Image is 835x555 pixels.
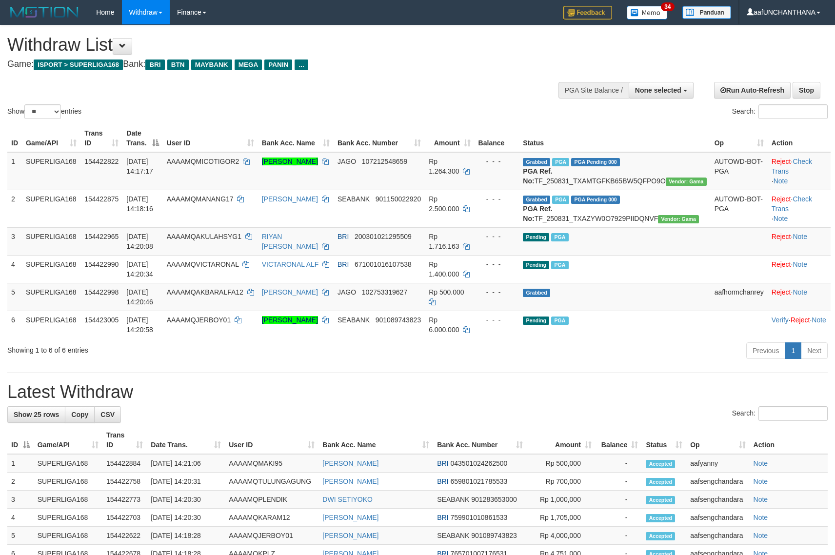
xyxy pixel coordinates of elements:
td: · · [768,190,831,227]
span: Rp 6.000.000 [429,316,459,334]
a: [PERSON_NAME] [322,459,378,467]
span: ... [295,59,308,70]
span: Accepted [646,460,675,468]
th: User ID: activate to sort column ascending [163,124,258,152]
span: [DATE] 14:20:58 [126,316,153,334]
span: BRI [437,514,448,521]
td: 154422703 [102,509,147,527]
span: AAAAMQJERBOY01 [167,316,231,324]
th: ID: activate to sort column descending [7,426,34,454]
td: Rp 1,000,000 [527,491,596,509]
td: aafsengchandara [686,473,749,491]
th: Bank Acc. Name: activate to sort column ascending [258,124,334,152]
td: 1 [7,454,34,473]
a: Reject [791,316,810,324]
span: 154422990 [84,260,119,268]
span: JAGO [338,288,356,296]
td: aafhormchanrey [711,283,768,311]
td: AUTOWD-BOT-PGA [711,152,768,190]
th: Op: activate to sort column ascending [686,426,749,454]
span: 154422998 [84,288,119,296]
td: aafsengchandara [686,527,749,545]
td: SUPERLIGA168 [34,473,102,491]
span: Rp 1.400.000 [429,260,459,278]
th: Bank Acc. Name: activate to sort column ascending [318,426,433,454]
th: Op: activate to sort column ascending [711,124,768,152]
a: Reject [772,158,791,165]
span: [DATE] 14:17:17 [126,158,153,175]
span: SEABANK [437,496,469,503]
div: - - - [478,194,516,204]
th: Status: activate to sort column ascending [642,426,686,454]
a: Check Trans [772,195,812,213]
span: Copy [71,411,88,418]
label: Show entries [7,104,81,119]
td: 5 [7,283,22,311]
span: PGA Pending [571,158,620,166]
select: Showentries [24,104,61,119]
span: [DATE] 14:20:34 [126,260,153,278]
span: 154422875 [84,195,119,203]
span: Copy 043501024262500 to clipboard [451,459,508,467]
td: SUPERLIGA168 [34,509,102,527]
span: AAAAMQAKBARALFA12 [167,288,243,296]
img: Button%20Memo.svg [627,6,668,20]
span: Grabbed [523,158,550,166]
span: Show 25 rows [14,411,59,418]
h1: Withdraw List [7,35,547,55]
a: Copy [65,406,95,423]
td: 154422773 [102,491,147,509]
span: Grabbed [523,289,550,297]
span: Vendor URL: https://trx31.1velocity.biz [666,178,707,186]
td: · [768,255,831,283]
td: TF_250831_TXAZYW0O7929PIIDQNVF [519,190,710,227]
td: SUPERLIGA168 [22,311,80,338]
img: MOTION_logo.png [7,5,81,20]
span: MAYBANK [191,59,232,70]
span: Grabbed [523,196,550,204]
span: ISPORT > SUPERLIGA168 [34,59,123,70]
th: Game/API: activate to sort column ascending [22,124,80,152]
a: [PERSON_NAME] [322,477,378,485]
span: AAAAMQAKULAHSYG1 [167,233,241,240]
span: [DATE] 14:20:46 [126,288,153,306]
span: PGA Pending [571,196,620,204]
td: 2 [7,473,34,491]
span: Rp 1.264.300 [429,158,459,175]
td: [DATE] 14:18:28 [147,527,225,545]
span: 154422965 [84,233,119,240]
span: SEABANK [338,195,370,203]
th: Date Trans.: activate to sort column descending [122,124,162,152]
span: Vendor URL: https://trx31.1velocity.biz [658,215,699,223]
span: Accepted [646,514,675,522]
th: ID [7,124,22,152]
th: Amount: activate to sort column ascending [527,426,596,454]
label: Search: [732,104,828,119]
td: TF_250831_TXAMTGFKB65BW5QFPO9O [519,152,710,190]
a: [PERSON_NAME] [262,195,318,203]
span: BRI [437,477,448,485]
span: JAGO [338,158,356,165]
td: - [596,527,642,545]
td: · · [768,152,831,190]
th: Trans ID: activate to sort column ascending [80,124,122,152]
span: Copy 671001016107538 to clipboard [355,260,412,268]
a: RIYAN [PERSON_NAME] [262,233,318,250]
td: [DATE] 14:20:31 [147,473,225,491]
div: - - - [478,287,516,297]
td: aafsengchandara [686,491,749,509]
span: [DATE] 14:20:08 [126,233,153,250]
div: Showing 1 to 6 of 6 entries [7,341,340,355]
label: Search: [732,406,828,421]
span: Accepted [646,532,675,540]
span: Copy 759901010861533 to clipboard [451,514,508,521]
b: PGA Ref. No: [523,167,552,185]
span: Copy 901150022920 to clipboard [376,195,421,203]
h1: Latest Withdraw [7,382,828,402]
a: Note [754,477,768,485]
span: CSV [100,411,115,418]
span: 154423005 [84,316,119,324]
td: AAAAMQTULUNGAGUNG [225,473,318,491]
span: Copy 200301021295509 to clipboard [355,233,412,240]
th: Bank Acc. Number: activate to sort column ascending [334,124,425,152]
